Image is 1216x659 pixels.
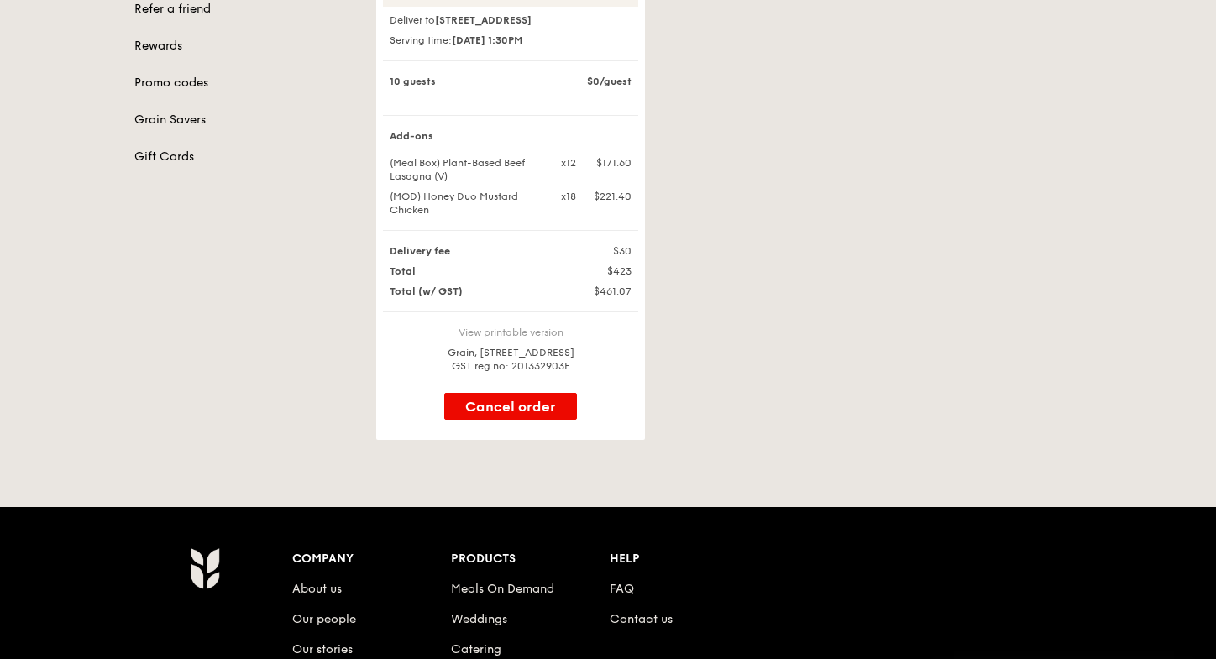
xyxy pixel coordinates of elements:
[554,75,642,88] div: $0/guest
[292,612,356,626] a: Our people
[380,190,554,217] div: (MOD) Honey Duo Mustard Chicken
[451,642,501,656] a: Catering
[390,265,416,277] strong: Total
[554,285,642,298] div: $461.07
[451,547,610,571] div: Products
[134,149,356,165] a: Gift Cards
[451,582,554,596] a: Meals On Demand
[383,34,638,47] div: Serving time:
[554,190,576,203] div: x18
[292,547,451,571] div: Company
[610,582,634,596] a: FAQ
[380,129,642,143] div: Add-ons
[134,75,356,92] a: Promo codes
[383,13,638,27] div: Deliver to
[435,14,532,26] strong: [STREET_ADDRESS]
[459,327,563,338] a: View printable version
[134,1,356,18] a: Refer a friend
[444,393,577,420] button: Cancel order
[383,346,638,373] div: Grain, [STREET_ADDRESS] GST reg no: 201332903E
[134,38,356,55] a: Rewards
[610,547,768,571] div: Help
[380,156,554,183] div: (Meal Box) Plant-Based Beef Lasagna (V)
[390,245,450,257] strong: Delivery fee
[554,264,642,278] div: $423
[390,285,463,297] strong: Total (w/ GST)
[451,612,507,626] a: Weddings
[380,75,554,88] div: 10 guests
[134,112,356,128] a: Grain Savers
[576,190,642,203] div: $221.40
[190,547,219,589] img: Grain
[292,642,353,656] a: Our stories
[610,612,673,626] a: Contact us
[554,156,576,170] div: x12
[576,156,642,170] div: $171.60
[292,582,342,596] a: About us
[452,34,522,46] strong: [DATE] 1:30PM
[554,244,642,258] div: $30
